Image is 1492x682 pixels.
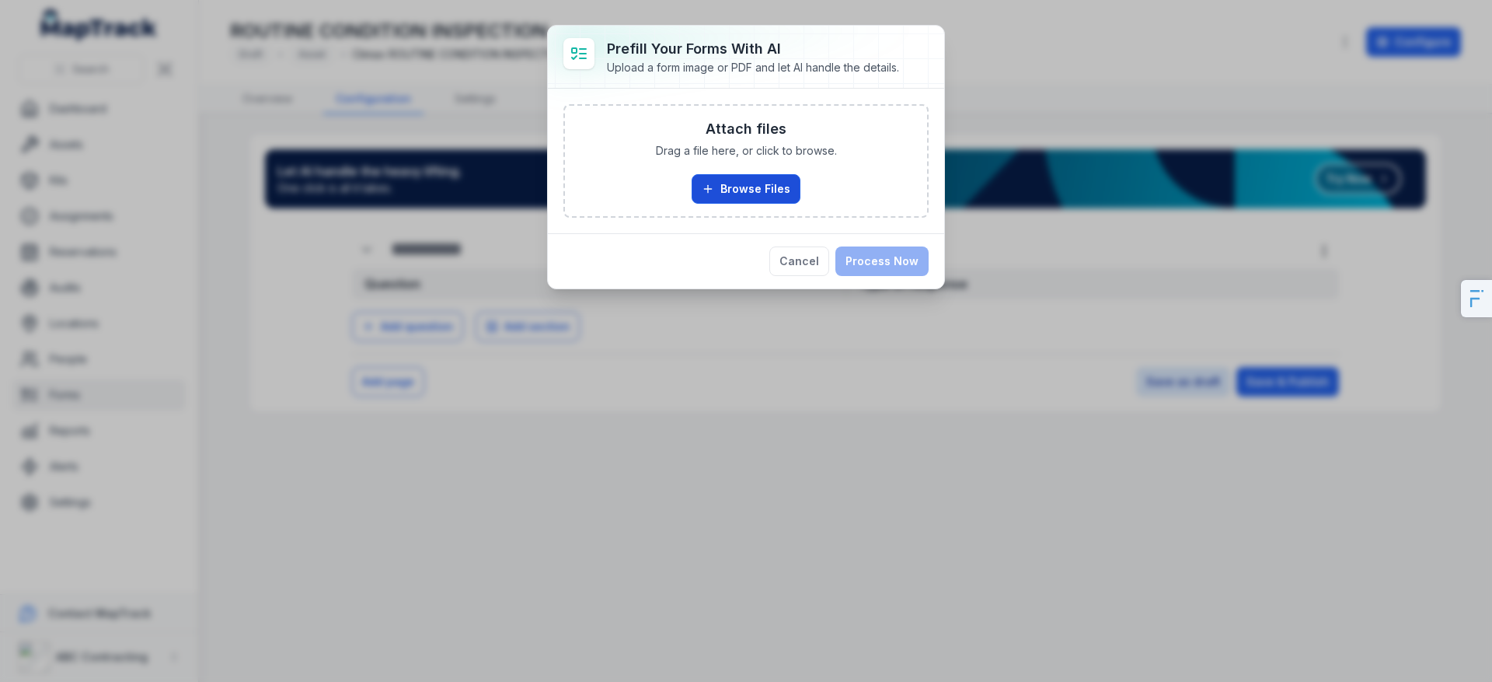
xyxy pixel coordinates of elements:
[607,60,899,75] div: Upload a form image or PDF and let AI handle the details.
[769,247,829,276] button: Cancel
[692,174,800,204] button: Browse Files
[656,143,837,159] span: Drag a file here, or click to browse.
[706,118,786,140] h3: Attach files
[607,38,899,60] h3: Prefill Your Forms with AI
